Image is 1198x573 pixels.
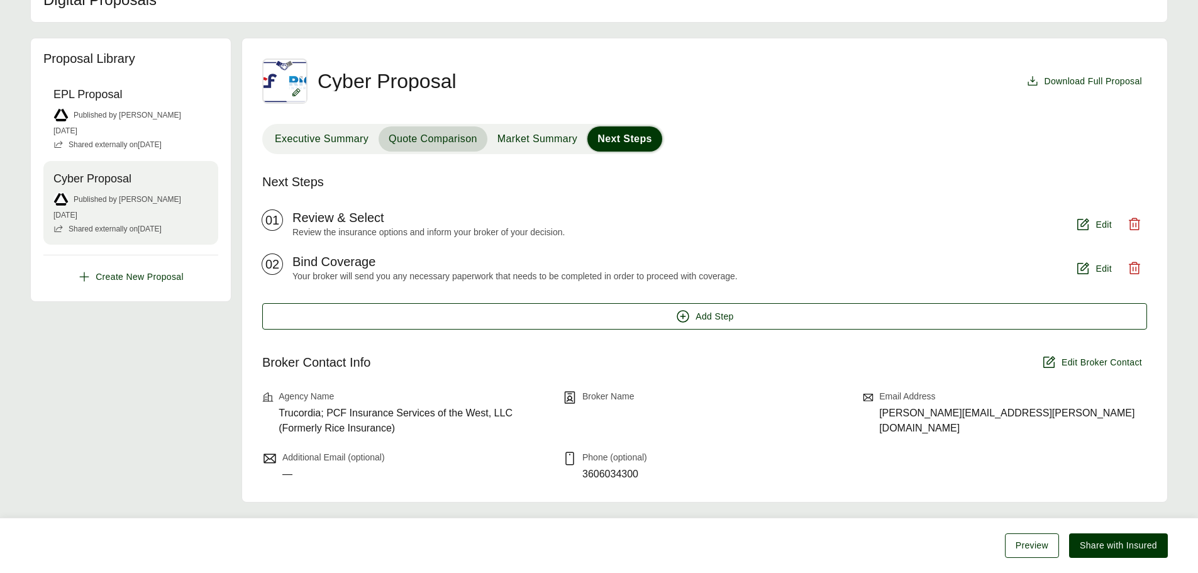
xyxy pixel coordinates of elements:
[282,451,385,464] span: Additional Email (optional)
[96,270,184,284] span: Create New Proposal
[292,271,738,281] span: Your broker will send you any necessary paperwork that needs to be completed in order to proceed ...
[282,467,385,482] span: —
[53,87,208,103] span: EPL Proposal
[879,390,1147,403] span: Email Address
[1069,533,1168,558] button: Share with Insured
[74,109,181,121] span: Published by [PERSON_NAME]
[279,390,547,403] span: Agency Name
[487,126,587,152] button: Market Summary
[1005,533,1059,558] button: Preview
[292,254,738,270] p: Bind Coverage
[265,126,379,152] button: Executive Summary
[582,467,647,482] span: 3606034300
[292,227,565,237] span: Review the insurance options and inform your broker of your decision.
[292,210,565,226] p: Review & Select
[318,71,991,91] h3: Cyber Proposal
[497,131,577,147] span: Market Summary
[275,131,369,147] span: Executive Summary
[1075,217,1112,232] span: Edit
[582,390,634,403] span: Broker Name
[389,131,477,147] span: Quote Comparison
[53,125,208,136] span: [DATE]
[1044,75,1142,88] span: Download Full Proposal
[379,126,487,152] button: Quote Comparison
[1041,355,1142,370] span: Edit Broker Contact
[53,209,208,221] span: [DATE]
[1070,256,1117,281] button: Edit
[43,161,218,245] a: Cyber ProposalPublished by [PERSON_NAME][DATE]Shared externally on[DATE]
[879,406,1147,436] span: [PERSON_NAME][EMAIL_ADDRESS][PERSON_NAME][DOMAIN_NAME]
[69,223,162,235] span: Shared externally on [DATE]
[69,139,162,150] span: Shared externally on [DATE]
[1075,261,1112,276] span: Edit
[1080,539,1157,552] span: Share with Insured
[43,265,218,289] button: Create New Proposal
[43,51,218,67] h3: Proposal Library
[1016,539,1048,552] span: Preview
[279,406,547,436] span: Trucordia; PCF Insurance Services of the West, LLC (Formerly Rice Insurance)
[1021,70,1147,93] button: Download Full Proposal
[262,174,1147,190] div: Next Steps
[1036,350,1147,375] button: Edit Broker Contact
[582,451,647,464] span: Phone (optional)
[43,77,218,160] a: EPL ProposalPublished by [PERSON_NAME][DATE]Shared externally on[DATE]
[696,310,733,323] span: Add Step
[262,303,1147,330] button: Add Step
[53,171,208,187] span: Cyber Proposal
[1070,212,1117,237] button: Edit
[262,355,1031,370] span: Broker Contact Info
[74,194,181,205] span: Published by [PERSON_NAME]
